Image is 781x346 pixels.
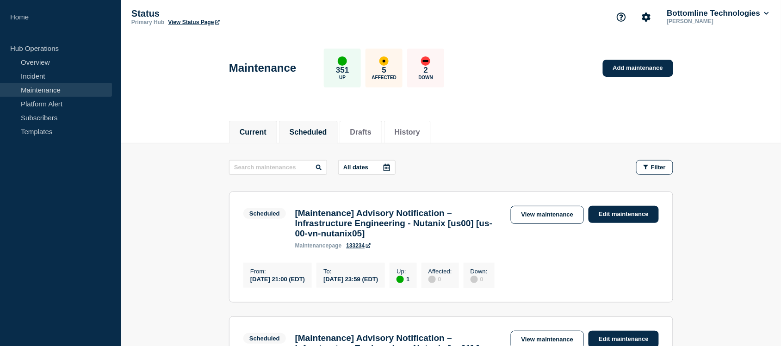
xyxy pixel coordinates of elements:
[612,7,631,27] button: Support
[295,242,342,249] p: page
[471,276,478,283] div: disabled
[346,242,370,249] a: 133234
[372,75,397,80] p: Affected
[338,56,347,66] div: up
[339,75,346,80] p: Up
[350,128,372,136] button: Drafts
[665,18,762,25] p: [PERSON_NAME]
[229,62,296,74] h1: Maintenance
[250,268,305,275] p: From :
[397,275,409,283] div: 1
[397,276,404,283] div: up
[379,56,389,66] div: affected
[295,242,329,249] span: maintenance
[290,128,327,136] button: Scheduled
[428,275,452,283] div: 0
[397,268,409,275] p: Up :
[589,206,659,223] a: Edit maintenance
[168,19,219,25] a: View Status Page
[249,335,280,342] div: Scheduled
[424,66,428,75] p: 2
[471,268,488,275] p: Down :
[428,276,436,283] div: disabled
[471,275,488,283] div: 0
[249,210,280,217] div: Scheduled
[323,268,378,275] p: To :
[295,208,502,239] h3: [Maintenance] Advisory Notification – Infrastructure Engineering - Nutanix [us00] [us-00-vn-nutan...
[250,275,305,283] div: [DATE] 21:00 (EDT)
[603,60,673,77] a: Add maintenance
[395,128,420,136] button: History
[421,56,430,66] div: down
[665,9,771,18] button: Bottomline Technologies
[229,160,327,175] input: Search maintenances
[382,66,386,75] p: 5
[636,160,673,175] button: Filter
[428,268,452,275] p: Affected :
[651,164,666,171] span: Filter
[637,7,656,27] button: Account settings
[419,75,434,80] p: Down
[323,275,378,283] div: [DATE] 23:59 (EDT)
[336,66,349,75] p: 351
[338,160,396,175] button: All dates
[240,128,267,136] button: Current
[511,206,584,224] a: View maintenance
[131,19,164,25] p: Primary Hub
[131,8,316,19] p: Status
[343,164,368,171] p: All dates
